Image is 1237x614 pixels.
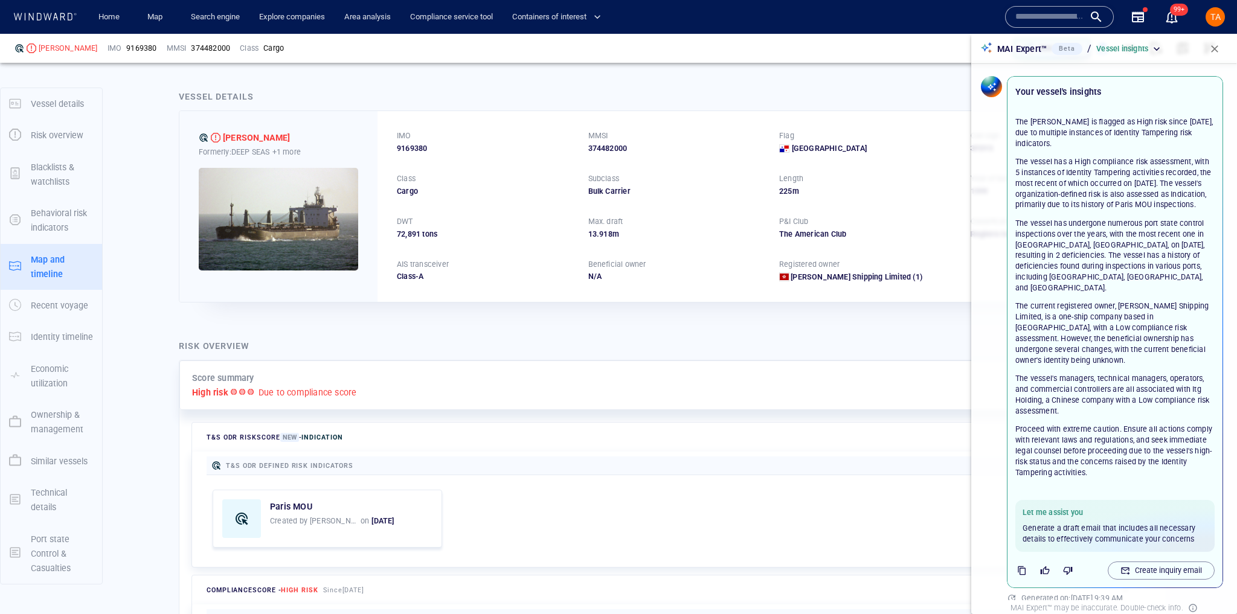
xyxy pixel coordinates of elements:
[31,485,94,515] p: Technical details
[791,272,922,283] a: [PERSON_NAME] Shipping Limited (1)
[94,7,124,28] a: Home
[971,229,1079,240] div: Registro Italiano Navale (RINA)
[397,259,449,270] p: AIS transceiver
[371,516,394,526] p: [DATE]
[1023,507,1207,518] p: Let me assist you
[31,408,94,437] p: Ownership & management
[1015,373,1215,417] p: The vessel's managers, technical managers, operators, and commercial controllers are all associat...
[1162,7,1181,27] a: 99+
[1,477,102,523] button: Technical details
[588,173,620,184] p: Subclass
[1,88,102,120] button: Vessel details
[310,516,358,526] p: [PERSON_NAME]
[179,339,249,353] div: Risk overview
[1,493,102,505] a: Technical details
[1,399,102,446] button: Ownership & management
[1,168,102,179] a: Blacklists & watchlists
[1203,5,1227,29] button: TA
[1108,561,1215,580] button: Create inquiry email
[971,229,1148,240] div: Registro Italiano Navale (RINA)
[397,216,413,227] p: DWT
[1071,593,1123,603] span: [DATE] 9:39 AM
[31,532,94,576] p: Port state Control & Casualties
[223,130,291,145] span: EUNICE
[397,173,416,184] p: Class
[779,216,809,227] p: P&I Club
[1,321,102,353] button: Identity timeline
[39,43,98,54] div: [PERSON_NAME]
[588,216,623,227] p: Max. draft
[223,130,291,145] div: [PERSON_NAME]
[31,362,94,391] p: Economic utilization
[192,371,254,385] p: Score summary
[588,259,646,270] p: Beneficial owner
[240,43,259,54] p: Class
[186,7,245,28] a: Search engine
[792,187,799,196] span: m
[14,43,24,53] div: T&S ODR defined risk: indication
[1,331,102,342] a: Identity timeline
[792,143,867,154] span: [GEOGRAPHIC_DATA]
[1,120,102,151] button: Risk overview
[167,43,187,54] p: MMSI
[588,186,765,197] div: Bulk Carrier
[588,143,765,154] div: 374482000
[192,385,228,400] p: High risk
[211,133,220,142] div: High risk
[1186,560,1228,605] iframe: Chat
[1,416,102,427] a: Ownership & management
[779,229,956,240] div: The American Club
[207,433,343,442] span: T&S ODR risk score -
[339,7,396,28] a: Area analysis
[1210,12,1221,22] span: TA
[1165,10,1179,24] button: 99+
[1,299,102,311] a: Recent voyage
[971,173,1015,184] p: Year of build
[597,229,599,238] span: .
[179,89,254,104] div: Vessel details
[323,586,365,594] span: Since [DATE]
[1,260,102,272] a: Map and timeline
[779,259,840,270] p: Registered owner
[1,547,102,558] a: Port state Control & Casualties
[588,229,597,238] span: 13
[397,130,411,141] p: IMO
[1096,43,1148,54] p: Vessel insights
[1,129,102,141] a: Risk overview
[270,499,312,514] a: Paris MOU
[1015,156,1215,210] p: The vessel has a High compliance risk assessment, with 5 instances of Identity Tampering activiti...
[911,272,922,283] span: (1)
[1,244,102,290] button: Map and timeline
[1,152,102,198] button: Blacklists & watchlists
[1015,218,1215,293] p: The vessel has undergone numerous port state control inspections over the years, with the most re...
[31,128,83,142] p: Risk overview
[1023,523,1207,545] p: Generate a draft email that includes all necessary details to effectively communicate your concerns
[310,516,358,526] div: Chloe
[31,206,94,235] p: Behavioral risk indicators
[997,42,1047,56] p: MAI Expert™
[1,214,102,226] a: Behavioral risk indicators
[31,97,84,111] p: Vessel details
[31,160,94,190] p: Blacklists & watchlists
[207,586,318,594] span: compliance score -
[259,385,357,400] p: Due to compliance score
[971,143,1148,154] div: 3FDY3
[588,272,602,281] span: N/A
[108,43,122,54] p: IMO
[1,290,102,321] button: Recent voyage
[405,7,498,28] button: Compliance service tool
[263,43,284,54] div: Cargo
[254,7,330,28] button: Explore companies
[31,454,88,468] p: Similar vessels
[1165,10,1179,24] div: Notification center
[1021,593,1223,604] p: Generated on:
[397,272,423,281] span: Class-A
[779,173,803,184] p: Length
[1,353,102,400] button: Economic utilization
[27,43,36,53] div: High risk
[1170,4,1188,16] span: 99+
[199,168,358,270] img: 5905c3453d57334c83c36a59_0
